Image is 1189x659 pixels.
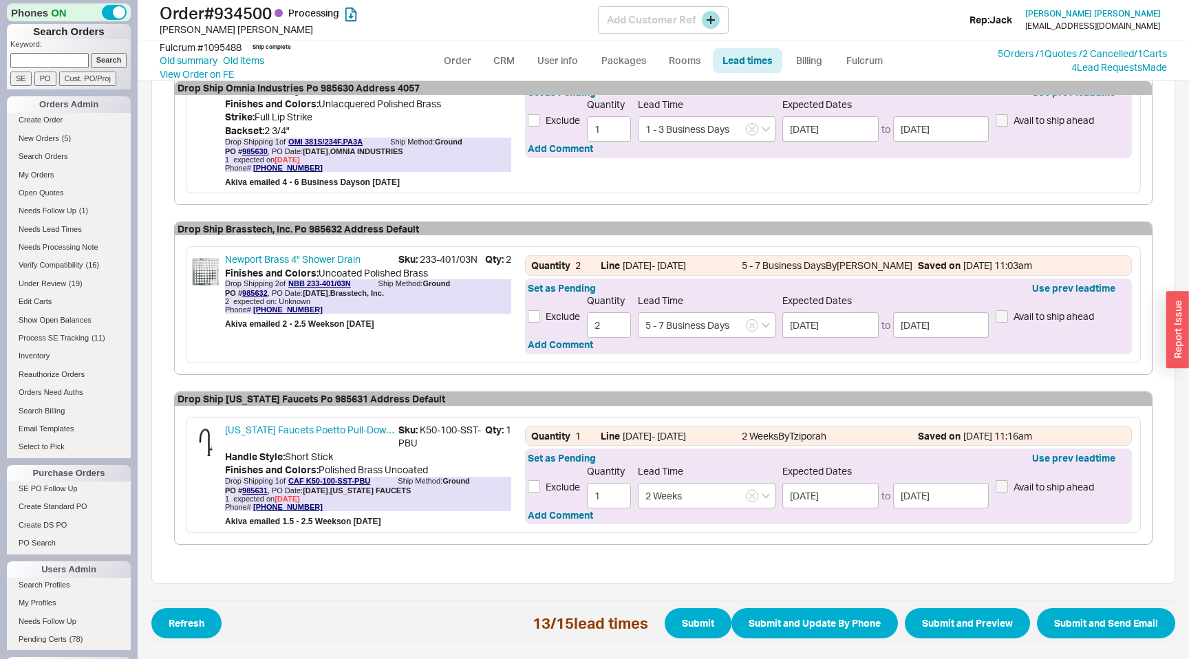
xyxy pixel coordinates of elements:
[918,259,961,272] span: Saved on
[19,134,59,142] span: New Orders
[531,430,570,442] span: Quantity
[422,279,450,288] b: Ground
[7,596,131,610] a: My Profiles
[160,68,234,80] a: View Order on FE
[288,138,363,147] a: OMI 381S/234F.PA3A
[242,289,268,297] a: 985632
[7,222,131,237] a: Needs Lead Times
[918,429,961,443] span: Saved on
[303,289,328,297] b: [DATE]
[398,423,485,450] span: K50-100-SST-PBU
[587,465,631,477] span: Quantity
[1025,21,1160,31] div: [EMAIL_ADDRESS][DOMAIN_NAME]
[225,155,511,172] div: Phone#
[319,464,428,475] span: Polished Brass Uncoated
[178,392,663,406] span: Drop Ship [US_STATE] Faucets Po 985631 Address Default
[7,385,131,400] a: Orders Need Auths
[225,297,511,314] div: Phone#
[528,508,593,522] button: Add Comment
[1032,281,1115,295] button: Use prev leadtime
[601,429,620,443] span: Line
[192,429,219,456] img: K50-100-SST-MBLK_py3hoo
[546,310,580,323] span: Exclude
[7,561,131,578] div: Users Admin
[762,127,770,132] svg: open menu
[319,98,441,109] span: Unlacquered Polished Brass
[19,617,76,625] span: Needs Follow Up
[288,279,351,289] a: NBB 233-401/03N
[587,98,631,111] span: Quantity
[638,465,683,477] span: Lead Time
[398,252,485,266] span: 233-401/03N
[7,131,131,146] a: New Orders(5)
[881,318,890,332] div: to
[528,281,596,295] button: Set as Pending
[905,608,1030,638] button: Submit and Preview
[782,465,989,477] span: Expected Dates
[225,297,231,305] span: 2
[225,147,403,155] div: , PO Date: ,
[62,134,71,142] span: ( 5 )
[7,204,131,218] a: Needs Follow Up(1)
[682,615,714,631] span: Submit
[7,499,131,514] a: Create Standard PO
[69,635,83,643] span: ( 78 )
[7,632,131,647] a: Pending Certs(78)
[442,477,470,485] b: Ground
[485,253,504,265] b: Qty:
[225,138,511,155] div: Drop Shipping 1 of Ship Method:
[19,279,66,288] span: Under Review
[638,116,775,142] input: Select...
[996,480,1008,493] input: Avail to ship ahead
[546,114,580,127] span: Exclude
[253,305,323,314] a: [PHONE_NUMBER]
[79,206,88,215] span: ( 1 )
[19,635,67,643] span: Pending Certs
[7,367,131,382] a: Reauthorize Orders
[192,258,219,285] img: file_y4t9k3
[1037,608,1175,638] button: Submit and Send Email
[533,613,648,634] div: 13 / 15 lead times
[531,259,595,272] div: 2
[1071,61,1167,73] a: 4Lead RequestsMade
[151,608,222,638] button: Refresh
[601,259,620,272] span: Line
[7,440,131,454] a: Select to Pick
[485,423,511,450] span: 1
[223,54,264,67] a: Old items
[225,98,319,109] b: Finishes and Colors :
[264,125,290,136] span: 2 3/4"
[7,277,131,291] a: Under Review(19)
[160,41,242,54] div: Fulcrum # 1095488
[484,48,524,73] a: CRM
[225,464,319,475] b: Finishes and Colors :
[527,48,588,73] a: User info
[160,54,217,67] a: Old summary
[7,294,131,309] a: Edit Carts
[19,243,98,251] span: Needs Processing Note
[91,53,127,67] input: Search
[160,3,598,23] h1: Order # 934500
[288,477,370,486] a: CAF K50-100-SST-PBU
[918,429,1057,443] div: [DATE] 11:16am
[970,13,1012,27] div: Rep: Jack
[10,72,32,86] input: SE
[225,125,264,136] b: Backset :
[528,310,540,323] input: Exclude
[1032,451,1115,465] button: Use prev leadtime
[275,155,299,164] span: [DATE]
[528,451,596,465] button: Set as Pending
[225,252,398,266] a: Newport Brass 4" Shower Drain
[665,608,731,638] button: Submit
[7,422,131,436] a: Email Templates
[19,261,83,269] span: Verify Compatibility
[1025,8,1161,19] span: [PERSON_NAME] [PERSON_NAME]
[1134,47,1167,59] a: /1Carts
[881,489,890,503] div: to
[7,168,131,182] a: My Orders
[731,608,898,638] button: Submit and Update By Phone
[531,259,570,271] span: Quantity
[587,294,631,307] span: Quantity
[253,164,323,172] a: [PHONE_NUMBER]
[7,240,131,255] a: Needs Processing Note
